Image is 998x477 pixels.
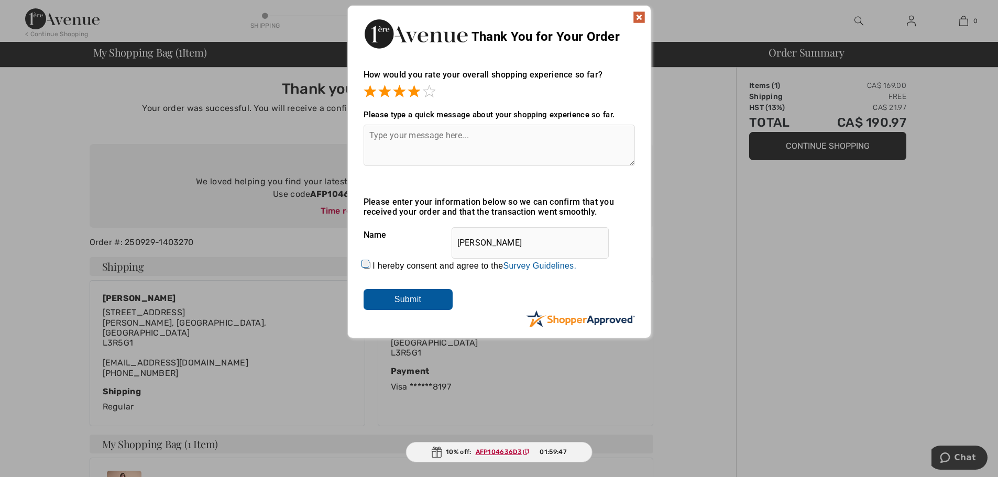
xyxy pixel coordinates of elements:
span: Chat [23,7,45,17]
input: Submit [364,289,453,310]
div: How would you rate your overall shopping experience so far? [364,59,635,99]
ins: AFP104636D3 [476,448,522,456]
label: I hereby consent and agree to the [372,261,576,271]
span: 01:59:47 [540,447,566,457]
div: Name [364,222,635,248]
span: Thank You for Your Order [471,29,620,44]
img: Thank You for Your Order [364,16,468,51]
div: Please enter your information below so we can confirm that you received your order and that the t... [364,197,635,217]
a: Survey Guidelines. [503,261,576,270]
img: x [633,11,645,24]
div: Please type a quick message about your shopping experience so far. [364,110,635,119]
div: 10% off: [405,442,593,462]
img: Gift.svg [431,447,442,458]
